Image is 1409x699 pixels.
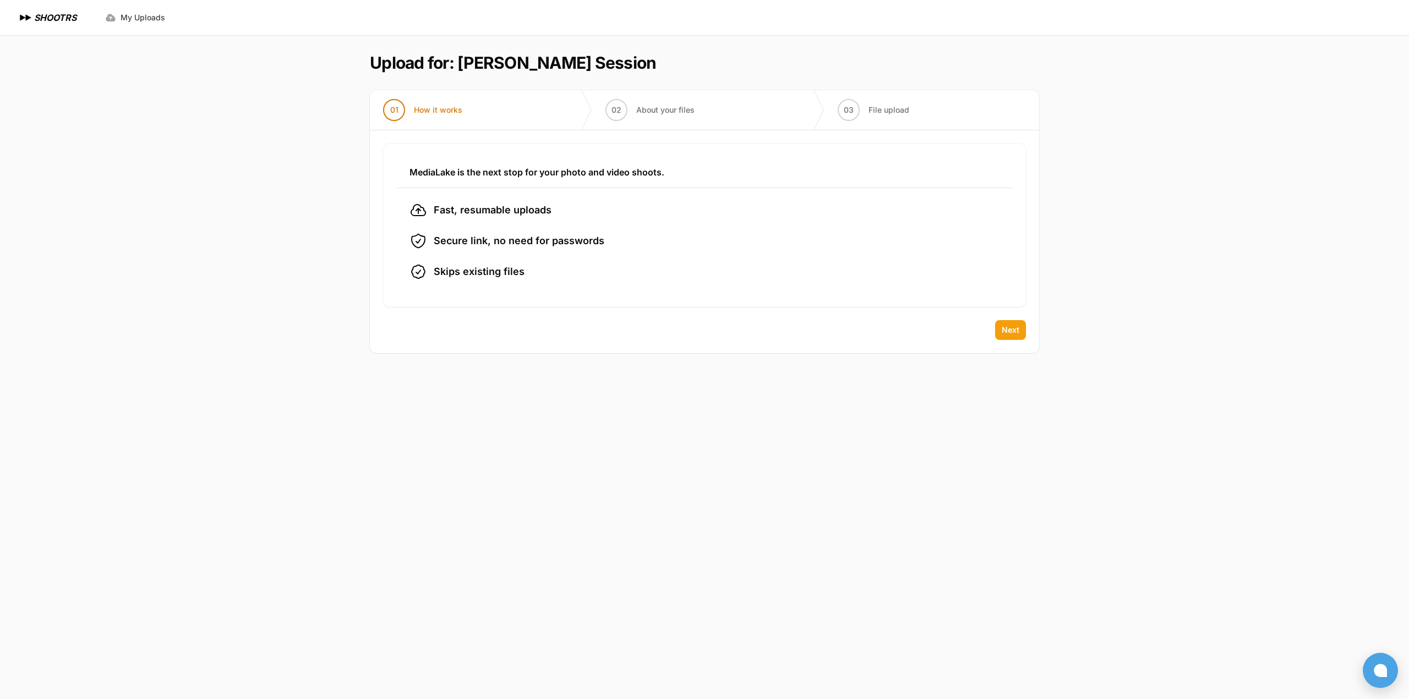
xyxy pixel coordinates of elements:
span: About your files [636,104,695,115]
span: Secure link, no need for passwords [434,233,604,249]
span: File upload [869,104,909,115]
button: Next [995,320,1026,340]
a: My Uploads [99,8,172,27]
span: How it works [414,104,462,115]
span: 03 [844,104,854,115]
a: SHOOTRS SHOOTRS [18,11,77,24]
span: 02 [611,104,621,115]
span: My Uploads [121,12,165,23]
span: Fast, resumable uploads [434,202,551,218]
h1: SHOOTRS [34,11,77,24]
button: 01 How it works [370,90,476,130]
span: Skips existing files [434,264,525,279]
button: Open chat window [1363,653,1398,688]
img: SHOOTRS [18,11,34,24]
h1: Upload for: [PERSON_NAME] Session [370,53,656,73]
button: 03 File upload [824,90,922,130]
h3: MediaLake is the next stop for your photo and video shoots. [409,166,1000,179]
span: 01 [390,104,398,115]
span: Next [1002,324,1019,335]
button: 02 About your files [592,90,708,130]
